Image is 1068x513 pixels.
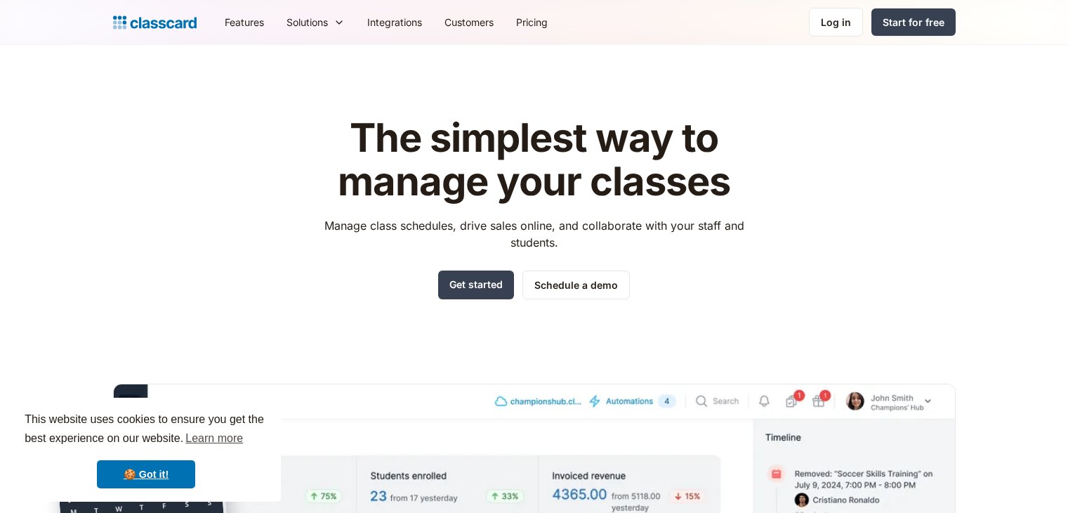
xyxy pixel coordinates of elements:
[522,271,630,299] a: Schedule a demo
[311,117,757,203] h1: The simplest way to manage your classes
[438,271,514,299] a: Get started
[505,6,559,38] a: Pricing
[286,15,328,30] div: Solutions
[183,428,245,449] a: learn more about cookies
[433,6,505,38] a: Customers
[11,398,281,502] div: cookieconsent
[113,13,197,32] a: home
[821,15,851,30] div: Log in
[213,6,275,38] a: Features
[871,8,956,36] a: Start for free
[97,460,195,488] a: dismiss cookie message
[25,411,268,449] span: This website uses cookies to ensure you get the best experience on our website.
[883,15,944,30] div: Start for free
[356,6,433,38] a: Integrations
[311,217,757,251] p: Manage class schedules, drive sales online, and collaborate with your staff and students.
[275,6,356,38] div: Solutions
[809,8,863,37] a: Log in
